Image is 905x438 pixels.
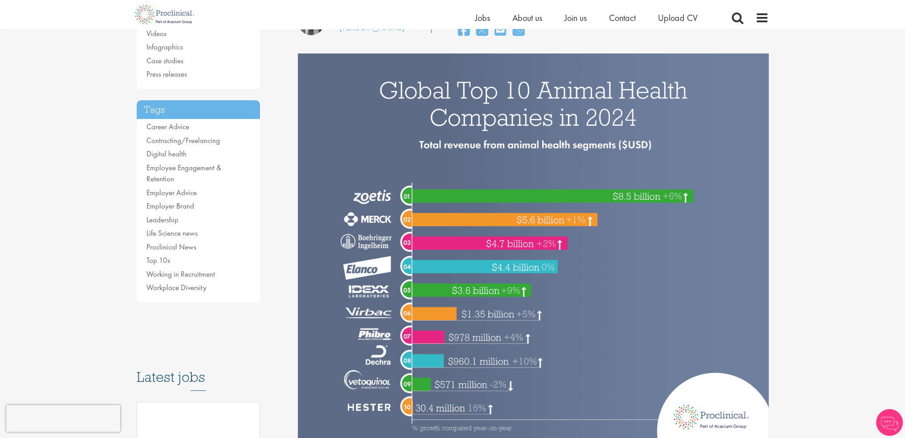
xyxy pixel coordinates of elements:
[609,12,636,24] a: Contact
[495,21,506,40] a: share on email
[146,149,187,159] a: Digital health
[476,21,488,40] a: share on twitter
[146,201,194,211] a: Employer Brand
[146,242,196,252] a: Proclinical News
[512,12,542,24] a: About us
[146,122,189,131] a: Career Advice
[146,269,215,279] a: Working in Recruitment
[146,228,198,238] a: Life Science news
[146,163,221,184] a: Employee Engagement & Retention
[146,255,170,265] a: Top 10s
[340,21,405,33] a: [PERSON_NAME]
[146,188,197,197] a: Employer Advice
[146,69,187,79] a: Press releases
[137,100,260,119] h3: Tags
[6,405,120,432] iframe: reCAPTCHA
[146,42,183,52] a: Infographics
[475,12,490,24] a: Jobs
[876,409,903,436] img: Chatbot
[658,12,698,24] a: Upload CV
[458,21,470,40] a: share on facebook
[146,215,179,225] a: Leadership
[146,29,166,38] a: Videos
[564,12,587,24] a: Join us
[146,135,220,145] a: Contracting/Freelancing
[146,56,183,65] a: Case studies
[513,21,524,40] a: share on whats app
[137,347,260,391] h3: Latest jobs
[146,282,207,292] a: Workplace Diversity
